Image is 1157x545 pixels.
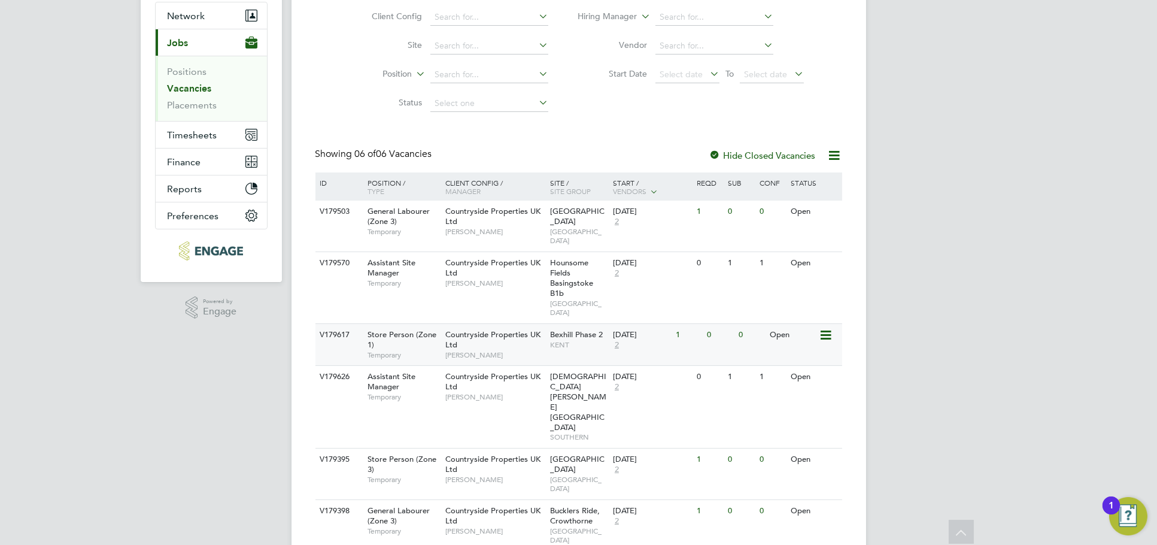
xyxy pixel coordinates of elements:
div: Open [788,252,840,274]
span: Temporary [368,526,439,536]
button: Open Resource Center, 1 new notification [1109,497,1147,535]
div: 0 [704,324,735,346]
span: Countryside Properties UK Ltd [445,505,540,526]
div: Showing [315,148,435,161]
a: Go to home page [155,241,268,261]
span: Hounsome Fields Basingstoke B1b [550,258,593,298]
span: [GEOGRAPHIC_DATA] [550,206,605,226]
div: 0 [736,324,767,346]
div: [DATE] [613,455,691,465]
label: Site [353,40,422,50]
span: Type [368,186,384,196]
input: Search for... [655,38,773,54]
div: V179626 [317,366,359,388]
div: 0 [694,252,725,274]
div: Open [788,201,840,223]
label: Start Date [578,68,647,79]
span: To [722,66,737,81]
div: Open [788,366,840,388]
span: Countryside Properties UK Ltd [445,371,540,392]
div: 0 [757,500,788,522]
label: Client Config [353,11,422,22]
span: Temporary [368,392,439,402]
div: 0 [694,366,725,388]
input: Search for... [655,9,773,26]
span: Store Person (Zone 3) [368,454,436,474]
span: Reports [168,183,202,195]
div: [DATE] [613,207,691,217]
span: Network [168,10,205,22]
span: Manager [445,186,481,196]
div: Site / [547,172,610,201]
input: Search for... [430,38,548,54]
span: Temporary [368,475,439,485]
span: Temporary [368,350,439,360]
span: Finance [168,156,201,168]
a: Placements [168,99,217,111]
div: 1 [757,366,788,388]
div: 0 [725,449,756,471]
span: 2 [613,340,621,350]
label: Hide Closed Vacancies [709,150,816,161]
button: Preferences [156,202,267,229]
div: ID [317,172,359,193]
span: Vendors [613,186,646,196]
div: 1 [725,252,756,274]
span: 2 [613,465,621,475]
div: V179395 [317,449,359,471]
span: Temporary [368,227,439,237]
span: 2 [613,217,621,227]
div: 0 [757,201,788,223]
span: [PERSON_NAME] [445,392,544,402]
div: Open [788,500,840,522]
span: Engage [203,307,236,317]
div: V179617 [317,324,359,346]
span: 06 Vacancies [355,148,432,160]
div: Reqd [694,172,725,193]
div: Position / [359,172,442,201]
div: V179398 [317,500,359,522]
span: Preferences [168,210,219,222]
input: Search for... [430,9,548,26]
span: Site Group [550,186,591,196]
div: 1 [757,252,788,274]
button: Jobs [156,29,267,56]
input: Select one [430,95,548,112]
span: Assistant Site Manager [368,258,415,278]
button: Timesheets [156,122,267,148]
div: [DATE] [613,506,691,516]
a: Vacancies [168,83,212,94]
span: Select date [660,69,703,80]
div: [DATE] [613,258,691,268]
div: Jobs [156,56,267,121]
span: Powered by [203,296,236,307]
span: [DEMOGRAPHIC_DATA] [PERSON_NAME][GEOGRAPHIC_DATA] [550,371,606,432]
div: 0 [725,201,756,223]
span: KENT [550,340,607,350]
label: Hiring Manager [568,11,637,23]
button: Finance [156,149,267,175]
span: [PERSON_NAME] [445,278,544,288]
span: 2 [613,382,621,392]
span: [PERSON_NAME] [445,526,544,536]
span: Countryside Properties UK Ltd [445,454,540,474]
span: SOUTHERN [550,432,607,442]
span: [PERSON_NAME] [445,227,544,237]
a: Positions [168,66,207,77]
span: 06 of [355,148,376,160]
span: [GEOGRAPHIC_DATA] [550,526,607,545]
span: [GEOGRAPHIC_DATA] [550,475,607,493]
span: [PERSON_NAME] [445,475,544,485]
div: 0 [757,449,788,471]
div: 1 [673,324,704,346]
label: Status [353,97,422,108]
span: Jobs [168,37,189,49]
label: Vendor [578,40,647,50]
div: 1 [694,201,725,223]
div: 1 [725,366,756,388]
div: [DATE] [613,372,691,382]
span: [GEOGRAPHIC_DATA] [550,227,607,246]
span: Assistant Site Manager [368,371,415,392]
div: V179503 [317,201,359,223]
span: Countryside Properties UK Ltd [445,258,540,278]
